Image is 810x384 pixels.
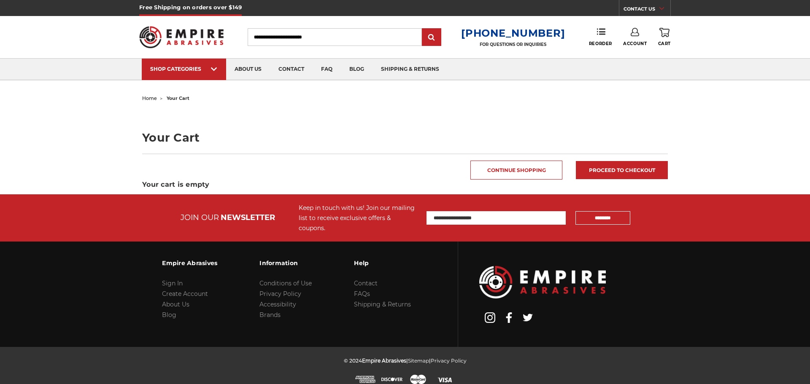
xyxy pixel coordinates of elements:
[259,279,312,287] a: Conditions of Use
[658,28,671,46] a: Cart
[162,290,208,298] a: Create Account
[142,132,668,143] h1: Your Cart
[354,301,411,308] a: Shipping & Returns
[226,59,270,80] a: about us
[658,41,671,46] span: Cart
[142,180,668,190] h3: Your cart is empty
[162,301,189,308] a: About Us
[142,95,157,101] a: home
[313,59,341,80] a: faq
[259,254,312,272] h3: Information
[270,59,313,80] a: contact
[139,21,224,54] img: Empire Abrasives
[299,203,418,233] div: Keep in touch with us! Join our mailing list to receive exclusive offers & coupons.
[623,41,647,46] span: Account
[431,357,467,364] a: Privacy Policy
[354,290,370,298] a: FAQs
[341,59,373,80] a: blog
[162,254,217,272] h3: Empire Abrasives
[408,357,429,364] a: Sitemap
[344,355,467,366] p: © 2024 | |
[362,357,406,364] span: Empire Abrasives
[181,213,219,222] span: JOIN OUR
[589,41,612,46] span: Reorder
[162,311,176,319] a: Blog
[259,301,296,308] a: Accessibility
[373,59,448,80] a: shipping & returns
[259,290,301,298] a: Privacy Policy
[470,161,562,180] a: Continue Shopping
[576,161,668,179] a: Proceed to checkout
[162,279,183,287] a: Sign In
[354,254,411,272] h3: Help
[461,27,565,39] a: [PHONE_NUMBER]
[423,29,440,46] input: Submit
[589,28,612,46] a: Reorder
[167,95,189,101] span: your cart
[624,4,670,16] a: CONTACT US
[150,66,218,72] div: SHOP CATEGORIES
[461,42,565,47] p: FOR QUESTIONS OR INQUIRIES
[259,311,281,319] a: Brands
[221,213,275,222] span: NEWSLETTER
[354,279,378,287] a: Contact
[479,266,606,298] img: Empire Abrasives Logo Image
